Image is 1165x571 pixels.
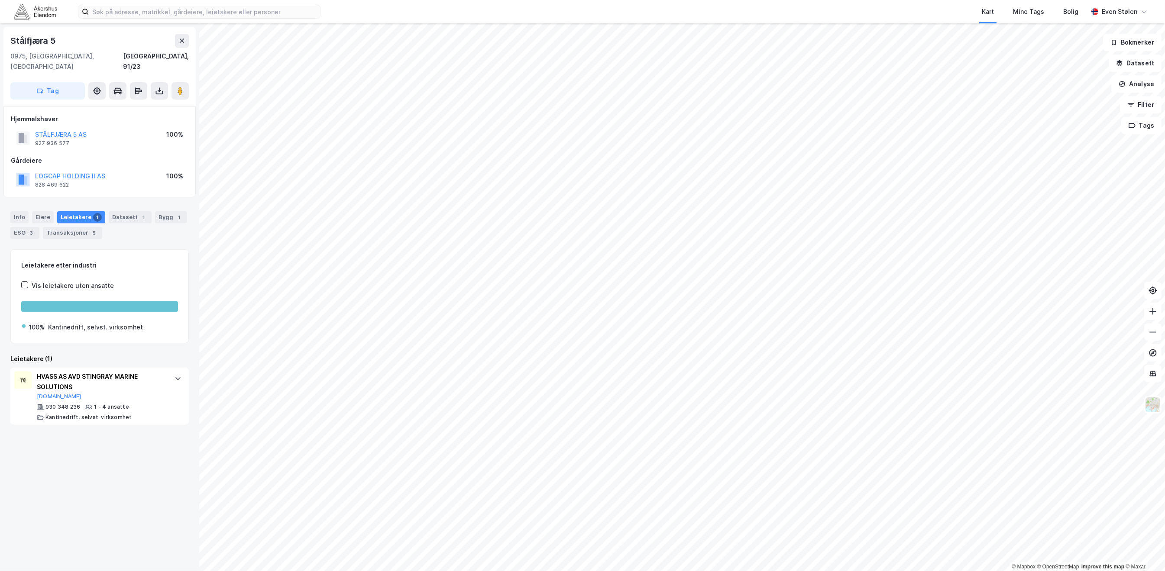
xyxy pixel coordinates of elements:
div: Gårdeiere [11,155,188,166]
div: 1 [139,213,148,222]
button: Analyse [1111,75,1162,93]
a: Mapbox [1012,564,1036,570]
div: Mine Tags [1013,6,1044,17]
div: Datasett [109,211,152,223]
button: Tag [10,82,85,100]
div: Stålfjæra 5 [10,34,58,48]
div: Vis leietakere uten ansatte [32,281,114,291]
div: 3 [27,229,36,237]
div: 1 [175,213,184,222]
div: Info [10,211,29,223]
div: 927 936 577 [35,140,69,147]
div: Kantinedrift, selvst. virksomhet [48,322,143,332]
button: Bokmerker [1103,34,1162,51]
div: 1 - 4 ansatte [94,403,129,410]
button: [DOMAIN_NAME] [37,393,81,400]
img: Z [1145,397,1161,413]
div: [GEOGRAPHIC_DATA], 91/23 [123,51,189,72]
div: HVASS AS AVD STINGRAY MARINE SOLUTIONS [37,371,166,392]
div: Bygg [155,211,187,223]
div: Kart [982,6,994,17]
div: Eiere [32,211,54,223]
a: Improve this map [1081,564,1124,570]
div: 930 348 236 [45,403,80,410]
div: Leietakere (1) [10,354,189,364]
div: 100% [166,129,183,140]
div: Kantinedrift, selvst. virksomhet [45,414,132,421]
div: Transaksjoner [43,227,102,239]
a: OpenStreetMap [1037,564,1079,570]
input: Søk på adresse, matrikkel, gårdeiere, leietakere eller personer [89,5,320,18]
button: Tags [1121,117,1162,134]
div: Hjemmelshaver [11,114,188,124]
div: 828 469 622 [35,181,69,188]
div: 1 [93,213,102,222]
iframe: Chat Widget [1122,529,1165,571]
div: 100% [166,171,183,181]
img: akershus-eiendom-logo.9091f326c980b4bce74ccdd9f866810c.svg [14,4,57,19]
div: ESG [10,227,39,239]
div: 100% [29,322,45,332]
div: Even Stølen [1102,6,1137,17]
div: Kontrollprogram for chat [1122,529,1165,571]
div: Bolig [1063,6,1078,17]
button: Filter [1120,96,1162,113]
div: Leietakere etter industri [21,260,178,271]
button: Datasett [1109,55,1162,72]
div: Leietakere [57,211,105,223]
div: 0975, [GEOGRAPHIC_DATA], [GEOGRAPHIC_DATA] [10,51,123,72]
div: 5 [90,229,99,237]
